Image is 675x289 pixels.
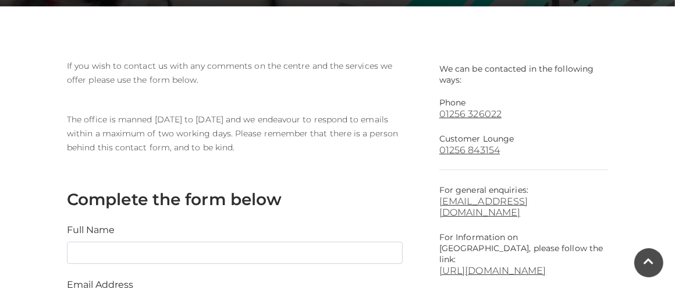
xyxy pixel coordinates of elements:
p: The office is manned [DATE] to [DATE] and we endeavour to respond to emails within a maximum of t... [67,112,403,154]
a: 01256 326022 [439,108,608,119]
p: Phone [439,97,608,108]
h3: Complete the form below [67,189,403,209]
p: Customer Lounge [439,133,608,144]
p: For Information on [GEOGRAPHIC_DATA], please follow the link: [439,232,608,265]
p: If you wish to contact us with any comments on the centre and the services we offer please use th... [67,59,403,87]
p: For general enquiries: [439,185,608,218]
a: [EMAIL_ADDRESS][DOMAIN_NAME] [439,196,608,218]
a: 01256 843154 [439,144,608,156]
a: [URL][DOMAIN_NAME] [439,265,546,276]
label: Full Name [67,223,115,237]
p: We can be contacted in the following ways: [439,59,608,86]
